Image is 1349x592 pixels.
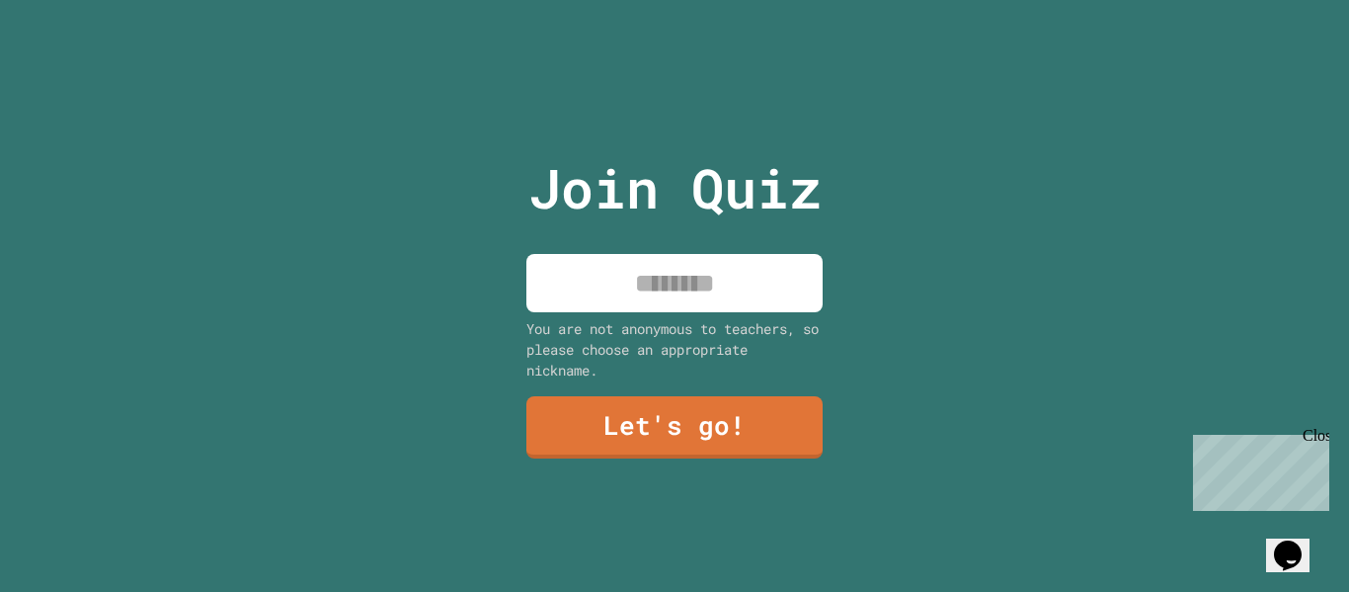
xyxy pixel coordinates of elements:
div: Chat with us now!Close [8,8,136,126]
div: You are not anonymous to teachers, so please choose an appropriate nickname. [526,318,823,381]
iframe: chat widget [1185,427,1329,511]
iframe: chat widget [1266,513,1329,572]
a: Let's go! [526,396,823,459]
p: Join Quiz [528,147,822,229]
